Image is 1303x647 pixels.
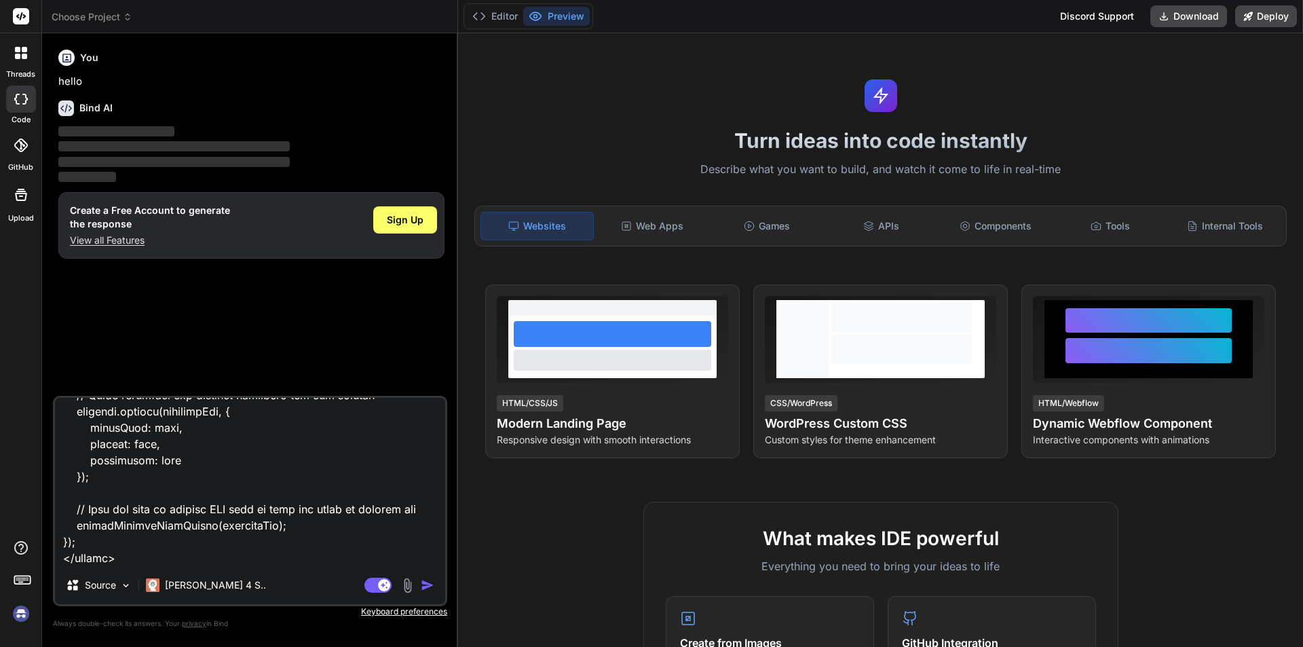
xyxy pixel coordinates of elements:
[467,7,523,26] button: Editor
[1033,433,1264,447] p: Interactive components with animations
[497,395,563,411] div: HTML/CSS/JS
[182,619,206,627] span: privacy
[466,161,1295,179] p: Describe what you want to build, and watch it come to life in real-time
[940,212,1052,240] div: Components
[497,433,728,447] p: Responsive design with smooth interactions
[8,212,34,224] label: Upload
[1033,395,1104,411] div: HTML/Webflow
[58,172,116,182] span: ‌
[523,7,590,26] button: Preview
[666,524,1096,553] h2: What makes IDE powerful
[79,101,113,115] h6: Bind AI
[70,234,230,247] p: View all Features
[1055,212,1167,240] div: Tools
[12,114,31,126] label: code
[6,69,35,80] label: threads
[120,580,132,591] img: Pick Models
[52,10,132,24] span: Choose Project
[666,558,1096,574] p: Everything you need to bring your ideas to life
[70,204,230,231] h1: Create a Free Account to generate the response
[58,74,445,90] p: hello
[480,212,594,240] div: Websites
[597,212,709,240] div: Web Apps
[1033,414,1264,433] h4: Dynamic Webflow Component
[497,414,728,433] h4: Modern Landing Page
[1235,5,1297,27] button: Deploy
[58,157,290,167] span: ‌
[765,433,996,447] p: Custom styles for theme enhancement
[53,606,447,617] p: Keyboard preferences
[58,126,174,136] span: ‌
[58,141,290,151] span: ‌
[1169,212,1281,240] div: Internal Tools
[80,51,98,64] h6: You
[421,578,434,592] img: icon
[85,578,116,592] p: Source
[400,578,415,593] img: attachment
[1150,5,1227,27] button: Download
[10,602,33,625] img: signin
[765,414,996,433] h4: WordPress Custom CSS
[146,578,159,592] img: Claude 4 Sonnet
[1052,5,1142,27] div: Discord Support
[466,128,1295,153] h1: Turn ideas into code instantly
[55,398,445,566] textarea: loremi dolorsi amet cons ad elit sed doeiusmo te incididuntu<la etdol="magnaali-enim adminimveNia...
[711,212,823,240] div: Games
[825,212,937,240] div: APIs
[53,617,447,630] p: Always double-check its answers. Your in Bind
[765,395,837,411] div: CSS/WordPress
[165,578,266,592] p: [PERSON_NAME] 4 S..
[8,162,33,173] label: GitHub
[387,213,423,227] span: Sign Up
